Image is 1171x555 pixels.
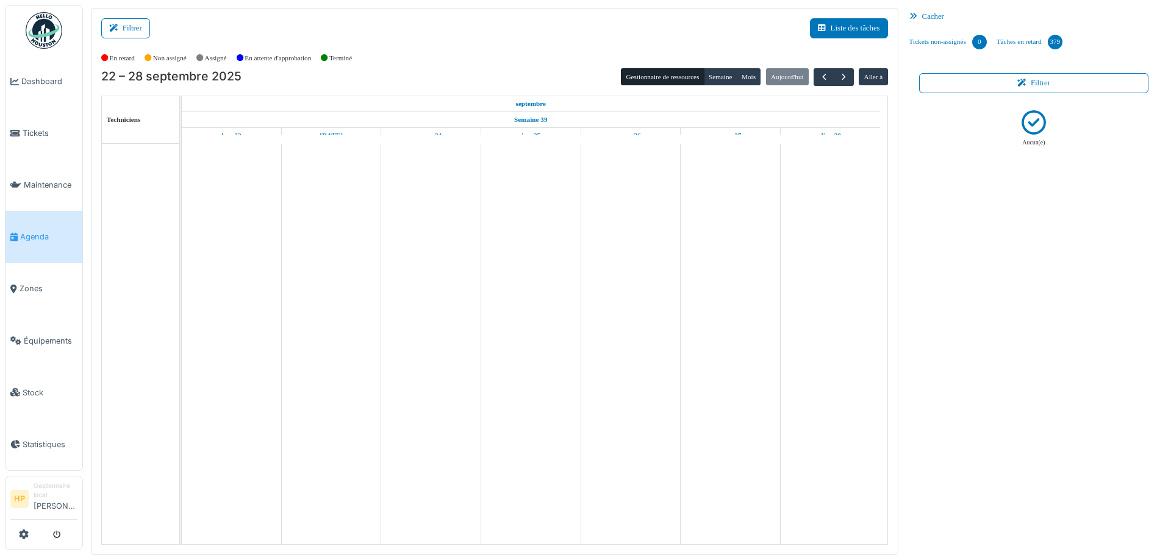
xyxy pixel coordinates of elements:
[834,68,854,86] button: Suivant
[1022,138,1045,147] p: Aucun(e)
[317,128,346,143] a: 23 septembre 2025
[34,481,77,517] li: [PERSON_NAME]
[621,68,704,85] button: Gestionnaire de ressources
[859,68,887,85] button: Aller à
[23,387,77,398] span: Stock
[205,53,227,63] label: Assigné
[766,68,809,85] button: Aujourd'hui
[716,128,744,143] a: 27 septembre 2025
[24,335,77,347] span: Équipements
[20,231,77,242] span: Agenda
[5,55,82,107] a: Dashboard
[617,128,644,143] a: 26 septembre 2025
[810,18,888,38] button: Liste des tâches
[101,18,150,38] button: Filtrer
[5,159,82,211] a: Maintenance
[817,128,844,143] a: 28 septembre 2025
[10,481,77,520] a: HP Gestionnaire local[PERSON_NAME]
[107,116,141,123] span: Techniciens
[329,53,352,63] label: Terminé
[518,128,543,143] a: 25 septembre 2025
[511,112,550,127] a: Semaine 39
[1048,35,1062,49] div: 379
[245,53,311,63] label: En attente d'approbation
[21,76,77,87] span: Dashboard
[5,419,82,470] a: Statistiques
[5,211,82,263] a: Agenda
[23,127,77,139] span: Tickets
[5,263,82,315] a: Zones
[5,367,82,419] a: Stock
[417,128,445,143] a: 24 septembre 2025
[513,96,550,111] a: 22 septembre 2025
[218,128,244,143] a: 22 septembre 2025
[704,68,737,85] button: Semaine
[5,107,82,159] a: Tickets
[737,68,761,85] button: Mois
[34,481,77,500] div: Gestionnaire local
[904,26,992,58] a: Tickets non-assignés
[26,12,62,49] img: Badge_color-CXgf-gQk.svg
[919,73,1149,93] button: Filtrer
[110,53,135,63] label: En retard
[972,35,987,49] div: 0
[101,69,242,84] h2: 22 – 28 septembre 2025
[20,283,77,294] span: Zones
[24,179,77,191] span: Maintenance
[992,26,1067,58] a: Tâches en retard
[814,68,834,86] button: Précédent
[23,439,77,450] span: Statistiques
[904,8,1164,26] div: Cacher
[153,53,187,63] label: Non assigné
[5,315,82,367] a: Équipements
[10,490,29,508] li: HP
